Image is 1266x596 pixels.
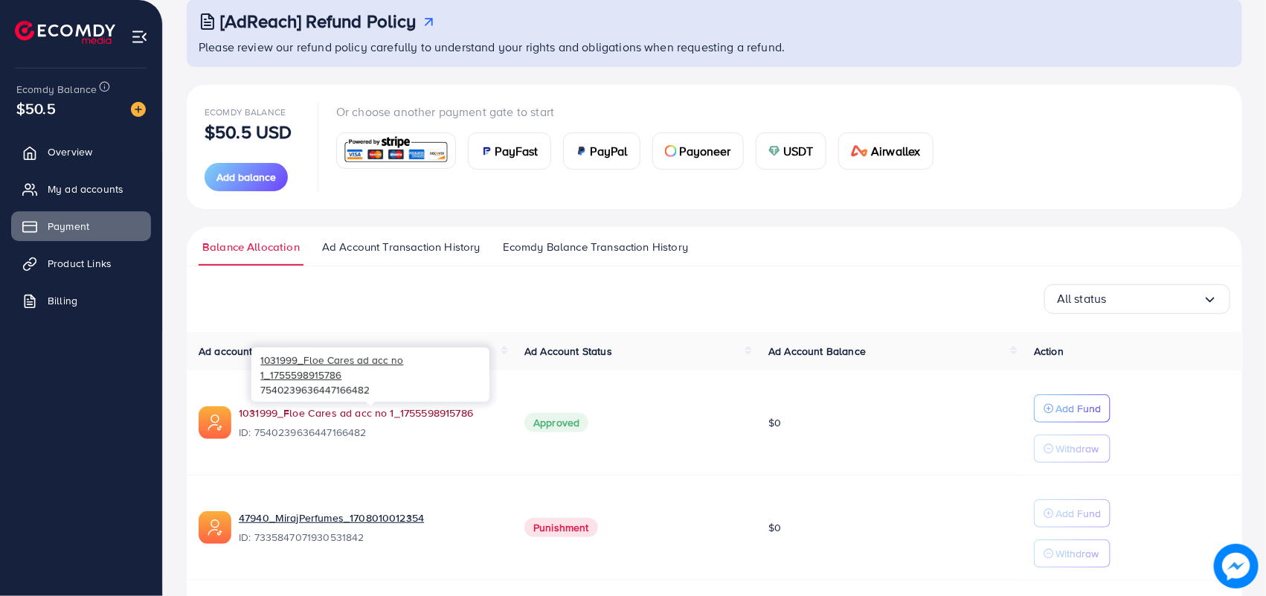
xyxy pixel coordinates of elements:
[783,142,814,160] span: USDT
[239,510,501,525] a: 47940_MirajPerfumes_1708010012354
[11,211,151,241] a: Payment
[220,10,417,32] h3: [AdReach] Refund Policy
[1055,400,1101,417] p: Add Fund
[563,132,640,170] a: cardPayPal
[1034,435,1111,463] button: Withdraw
[524,413,588,432] span: Approved
[341,135,451,167] img: card
[205,163,288,191] button: Add balance
[1044,284,1230,314] div: Search for option
[652,132,744,170] a: cardPayoneer
[199,406,231,439] img: ic-ads-acc.e4c84228.svg
[665,145,677,157] img: card
[199,511,231,544] img: ic-ads-acc.e4c84228.svg
[1057,287,1107,310] span: All status
[239,406,501,420] a: 1031999_Floe Cares ad acc no 1_1755598915786
[48,293,77,308] span: Billing
[1034,394,1111,423] button: Add Fund
[1034,499,1111,528] button: Add Fund
[768,415,781,430] span: $0
[468,132,551,170] a: cardPayFast
[503,239,688,255] span: Ecomdy Balance Transaction History
[48,182,123,196] span: My ad accounts
[205,106,286,118] span: Ecomdy Balance
[756,132,826,170] a: cardUSDT
[336,103,945,121] p: Or choose another payment gate to start
[260,353,403,382] span: 1031999_Floe Cares ad acc no 1_1755598915786
[11,249,151,278] a: Product Links
[576,145,588,157] img: card
[15,21,115,44] img: logo
[199,38,1233,56] p: Please review our refund policy carefully to understand your rights and obligations when requesti...
[851,145,869,157] img: card
[11,137,151,167] a: Overview
[48,144,92,159] span: Overview
[216,170,276,185] span: Add balance
[202,239,300,255] span: Balance Allocation
[239,510,501,545] div: <span class='underline'>47940_MirajPerfumes_1708010012354</span></br>7335847071930531842
[1055,545,1099,563] p: Withdraw
[495,142,539,160] span: PayFast
[251,347,489,401] div: 7540239636447166482
[591,142,628,160] span: PayPal
[11,286,151,315] a: Billing
[48,219,89,234] span: Payment
[1034,344,1064,359] span: Action
[1055,440,1099,458] p: Withdraw
[205,123,292,141] p: $50.5 USD
[1055,504,1101,522] p: Add Fund
[322,239,481,255] span: Ad Account Transaction History
[199,344,253,359] span: Ad account
[11,174,151,204] a: My ad accounts
[680,142,731,160] span: Payoneer
[48,256,112,271] span: Product Links
[16,97,56,119] span: $50.5
[768,520,781,535] span: $0
[1034,539,1111,568] button: Withdraw
[239,530,501,545] span: ID: 7335847071930531842
[131,28,148,45] img: menu
[1214,544,1259,589] img: image
[1107,287,1203,310] input: Search for option
[768,145,780,157] img: card
[838,132,934,170] a: cardAirwallex
[481,145,492,157] img: card
[336,132,456,169] a: card
[524,344,612,359] span: Ad Account Status
[239,425,501,440] span: ID: 7540239636447166482
[16,82,97,97] span: Ecomdy Balance
[871,142,920,160] span: Airwallex
[131,102,146,117] img: image
[768,344,866,359] span: Ad Account Balance
[524,518,598,537] span: Punishment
